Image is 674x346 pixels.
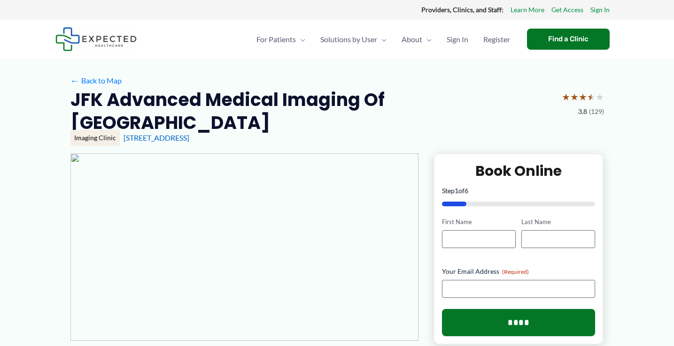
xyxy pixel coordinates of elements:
[377,23,387,56] span: Menu Toggle
[55,27,137,51] img: Expected Healthcare Logo - side, dark font, small
[483,23,510,56] span: Register
[439,23,476,56] a: Sign In
[70,130,120,146] div: Imaging Clinic
[402,23,422,56] span: About
[590,4,610,16] a: Sign In
[249,23,518,56] nav: Primary Site Navigation
[455,187,458,195] span: 1
[256,23,296,56] span: For Patients
[570,88,579,105] span: ★
[249,23,313,56] a: For PatientsMenu Toggle
[394,23,439,56] a: AboutMenu Toggle
[465,187,468,195] span: 6
[502,268,529,275] span: (Required)
[447,23,468,56] span: Sign In
[596,88,604,105] span: ★
[296,23,305,56] span: Menu Toggle
[562,88,570,105] span: ★
[527,29,610,50] a: Find a Clinic
[70,88,554,135] h2: JFK Advanced Medical Imaging of [GEOGRAPHIC_DATA]
[422,23,432,56] span: Menu Toggle
[579,88,587,105] span: ★
[511,4,544,16] a: Learn More
[578,105,587,118] span: 3.8
[313,23,394,56] a: Solutions by UserMenu Toggle
[442,218,516,226] label: First Name
[70,76,79,85] span: ←
[551,4,583,16] a: Get Access
[442,188,596,194] p: Step of
[442,267,596,276] label: Your Email Address
[320,23,377,56] span: Solutions by User
[70,74,122,88] a: ←Back to Map
[421,6,504,14] strong: Providers, Clinics, and Staff:
[589,105,604,118] span: (129)
[521,218,595,226] label: Last Name
[587,88,596,105] span: ★
[124,133,189,142] a: [STREET_ADDRESS]
[476,23,518,56] a: Register
[442,162,596,180] h2: Book Online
